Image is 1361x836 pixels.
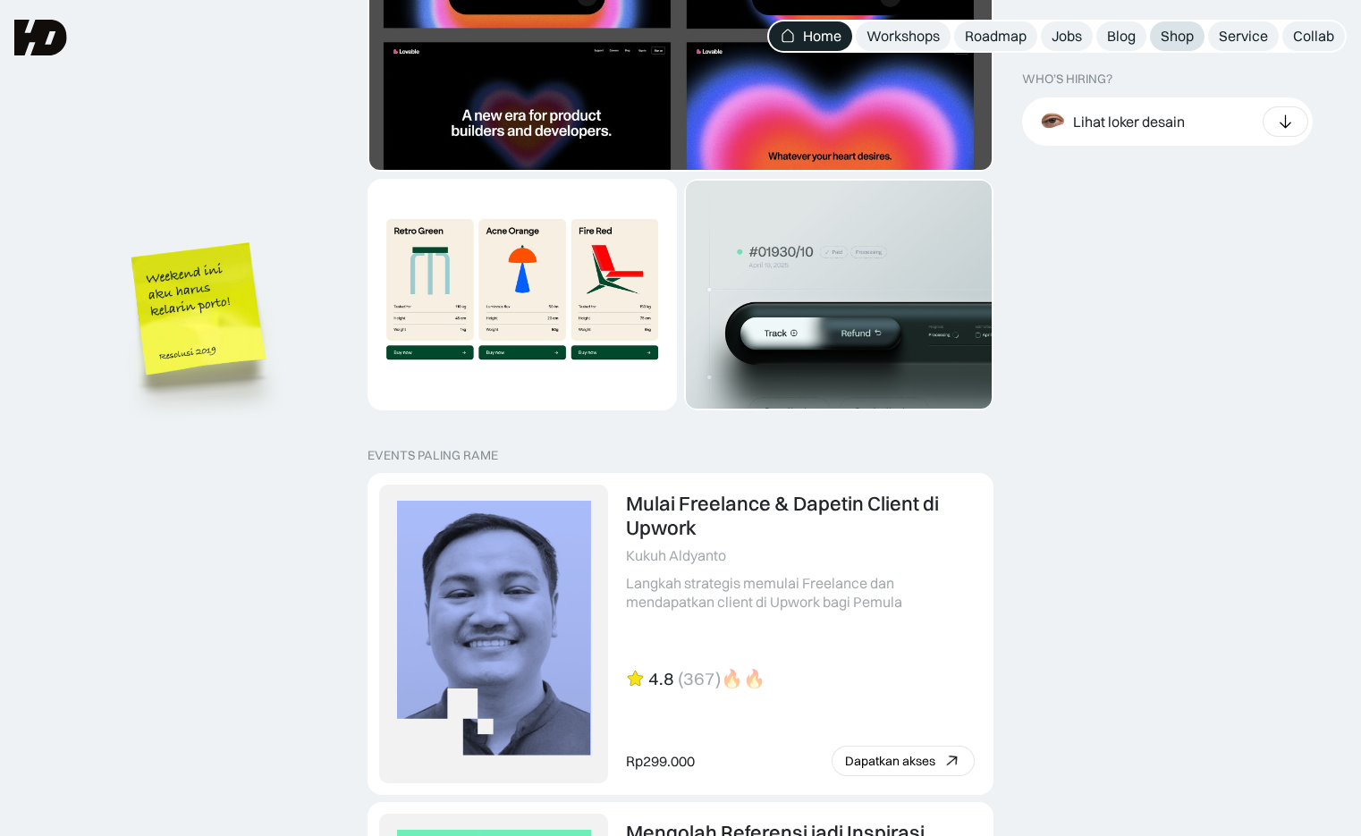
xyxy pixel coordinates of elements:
[1073,112,1185,131] div: Lihat loker desain
[1107,27,1136,46] div: Blog
[368,448,498,463] div: EVENTS PALING RAME
[684,179,993,410] a: Dynamic Image
[866,27,940,46] div: Workshops
[954,21,1037,51] a: Roadmap
[1150,21,1205,51] a: Shop
[1052,27,1082,46] div: Jobs
[1208,21,1279,51] a: Service
[368,179,677,410] a: Dynamic Image
[1161,27,1194,46] div: Shop
[1293,27,1334,46] div: Collab
[626,752,695,771] div: Rp299.000
[1022,72,1112,87] div: WHO’S HIRING?
[1041,21,1093,51] a: Jobs
[832,746,975,776] a: Dapatkan akses
[1282,21,1345,51] a: Collab
[769,21,852,51] a: Home
[856,21,951,51] a: Workshops
[845,754,935,769] div: Dapatkan akses
[965,27,1027,46] div: Roadmap
[1096,21,1146,51] a: Blog
[686,181,992,486] img: Dynamic Image
[369,181,675,398] img: Dynamic Image
[1219,27,1268,46] div: Service
[803,27,841,46] div: Home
